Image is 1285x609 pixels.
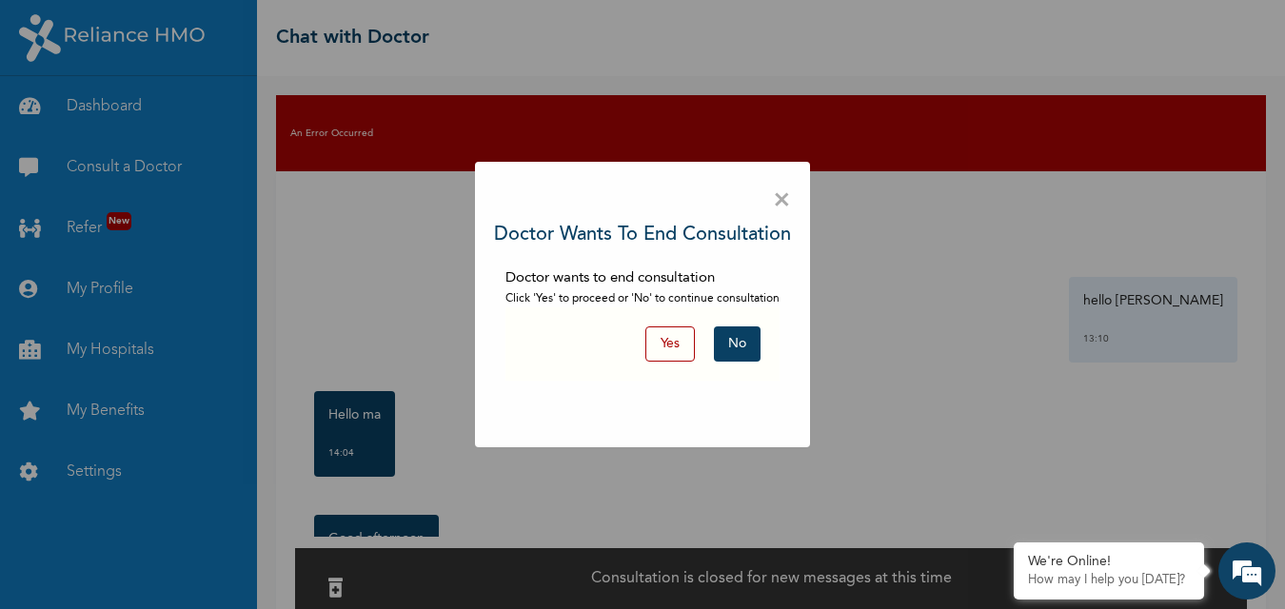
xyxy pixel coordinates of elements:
div: We're Online! [1028,554,1190,570]
h3: Doctor wants to end consultation [494,221,791,249]
button: Yes [645,326,695,362]
p: Doctor wants to end consultation [505,268,780,290]
p: Click 'Yes' to proceed or 'No' to continue consultation [505,290,780,307]
span: × [773,181,791,221]
button: No [714,326,761,362]
p: How may I help you today? [1028,573,1190,588]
